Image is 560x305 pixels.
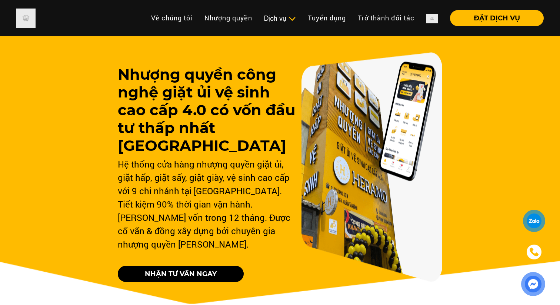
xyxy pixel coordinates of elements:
h3: Nhượng quyền công nghệ giặt ủi vệ sinh cao cấp 4.0 có vốn đầu tư thấp nhất [GEOGRAPHIC_DATA] [118,66,295,155]
a: ĐẶT DỊCH VỤ [444,15,544,21]
a: NHẬN TƯ VẤN NGAY [118,266,244,282]
img: subToggleIcon [288,15,296,23]
a: Về chúng tôi [145,10,199,26]
img: phone-icon [530,248,539,256]
a: Nhượng quyền [199,10,258,26]
div: Hệ thống cửa hàng nhượng quyền giặt ủi, giặt hấp, giặt sấy, giặt giày, vệ sinh cao cấp với 9 chi ... [118,158,295,251]
div: Dịch vụ [264,13,296,23]
button: ĐẶT DỊCH VỤ [450,10,544,26]
img: banner [301,52,442,282]
a: phone-icon [524,242,544,262]
a: Tuyển dụng [302,10,352,26]
a: Trở thành đối tác [352,10,420,26]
